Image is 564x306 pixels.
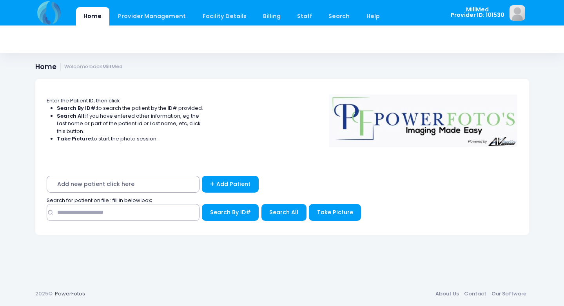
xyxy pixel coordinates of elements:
[57,104,97,112] strong: Search By ID#:
[47,197,152,204] span: Search for patient on file : fill in below box;
[290,7,320,25] a: Staff
[202,176,259,193] a: Add Patient
[321,7,357,25] a: Search
[76,7,109,25] a: Home
[57,135,92,142] strong: Take Picture:
[359,7,387,25] a: Help
[255,7,288,25] a: Billing
[210,208,251,216] span: Search By ID#
[102,63,123,70] strong: MillMed
[57,135,203,143] li: to start the photo session.
[269,208,298,216] span: Search All
[261,204,306,221] button: Search All
[451,7,504,18] span: MillMed Provider ID: 101530
[462,287,489,301] a: Contact
[57,104,203,112] li: to search the patient by the ID# provided.
[47,176,199,193] span: Add new patient click here
[195,7,254,25] a: Facility Details
[202,204,259,221] button: Search By ID#
[325,89,521,147] img: Logo
[433,287,462,301] a: About Us
[35,63,123,71] h1: Home
[57,112,85,120] strong: Search All:
[35,290,53,297] span: 2025©
[317,208,353,216] span: Take Picture
[47,97,120,104] span: Enter the Patient ID, then click
[57,112,203,135] li: If you have entered other information, eg the Last name or part of the patient id or Last name, e...
[55,290,85,297] a: PowerFotos
[489,287,529,301] a: Our Software
[309,204,361,221] button: Take Picture
[64,64,123,70] small: Welcome back
[510,5,525,21] img: image
[111,7,194,25] a: Provider Management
